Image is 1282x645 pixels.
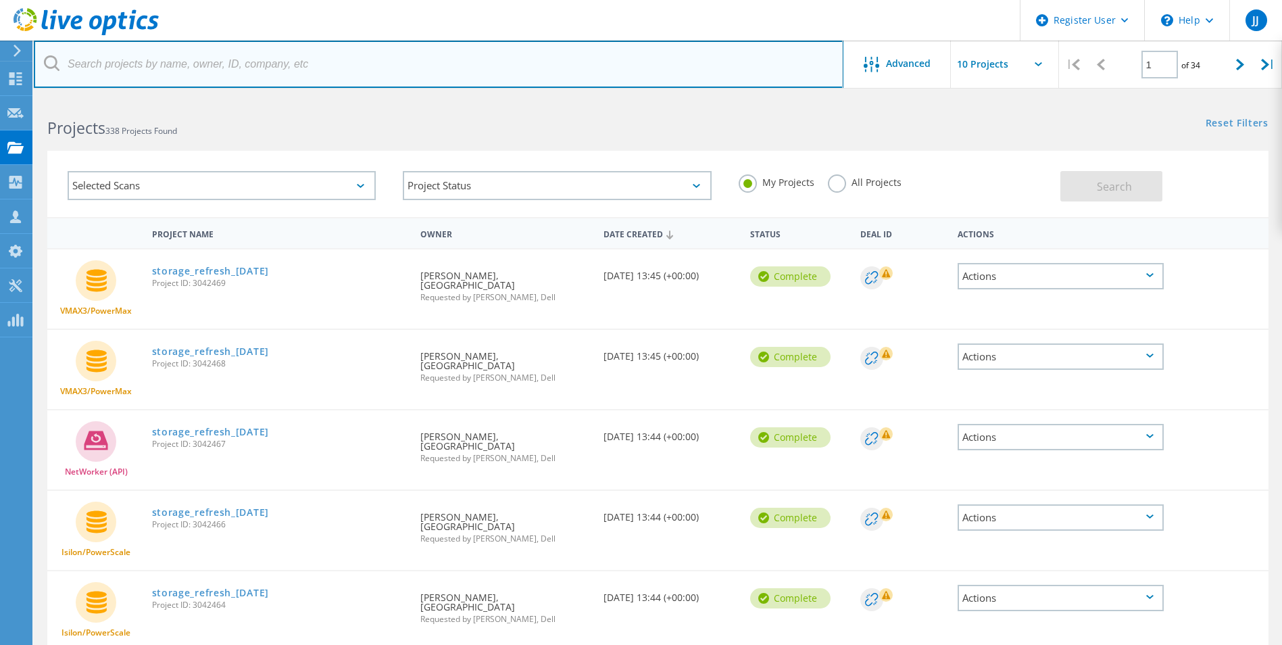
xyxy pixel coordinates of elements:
[414,491,597,556] div: [PERSON_NAME], [GEOGRAPHIC_DATA]
[152,508,269,517] a: storage_refresh_[DATE]
[958,263,1164,289] div: Actions
[1254,41,1282,89] div: |
[61,629,130,637] span: Isilon/PowerScale
[597,330,743,375] div: [DATE] 13:45 (+00:00)
[152,440,408,448] span: Project ID: 3042467
[958,504,1164,531] div: Actions
[152,360,408,368] span: Project ID: 3042468
[958,424,1164,450] div: Actions
[958,343,1164,370] div: Actions
[152,347,269,356] a: storage_refresh_[DATE]
[886,59,931,68] span: Advanced
[597,571,743,616] div: [DATE] 13:44 (+00:00)
[414,249,597,315] div: [PERSON_NAME], [GEOGRAPHIC_DATA]
[1252,15,1259,26] span: JJ
[152,588,269,598] a: storage_refresh_[DATE]
[828,174,902,187] label: All Projects
[958,585,1164,611] div: Actions
[60,387,132,396] span: VMAX3/PowerMax
[414,410,597,476] div: [PERSON_NAME], [GEOGRAPHIC_DATA]
[152,601,408,609] span: Project ID: 3042464
[420,374,590,382] span: Requested by [PERSON_NAME], Dell
[414,330,597,396] div: [PERSON_NAME], [GEOGRAPHIC_DATA]
[145,220,414,245] div: Project Name
[105,125,177,137] span: 338 Projects Found
[403,171,711,200] div: Project Status
[60,307,132,315] span: VMAX3/PowerMax
[739,174,814,187] label: My Projects
[61,548,130,556] span: Isilon/PowerScale
[14,28,159,38] a: Live Optics Dashboard
[597,249,743,294] div: [DATE] 13:45 (+00:00)
[420,293,590,302] span: Requested by [PERSON_NAME], Dell
[152,427,269,437] a: storage_refresh_[DATE]
[34,41,843,88] input: Search projects by name, owner, ID, company, etc
[414,220,597,245] div: Owner
[1060,171,1162,201] button: Search
[65,468,128,476] span: NetWorker (API)
[152,279,408,287] span: Project ID: 3042469
[420,454,590,462] span: Requested by [PERSON_NAME], Dell
[750,508,831,528] div: Complete
[951,220,1170,245] div: Actions
[750,588,831,608] div: Complete
[420,615,590,623] span: Requested by [PERSON_NAME], Dell
[414,571,597,637] div: [PERSON_NAME], [GEOGRAPHIC_DATA]
[597,491,743,535] div: [DATE] 13:44 (+00:00)
[750,427,831,448] div: Complete
[68,171,376,200] div: Selected Scans
[420,535,590,543] span: Requested by [PERSON_NAME], Dell
[750,266,831,287] div: Complete
[152,521,408,529] span: Project ID: 3042466
[597,410,743,455] div: [DATE] 13:44 (+00:00)
[1206,118,1268,130] a: Reset Filters
[1181,59,1200,71] span: of 34
[152,266,269,276] a: storage_refresh_[DATE]
[1097,179,1132,194] span: Search
[743,220,854,245] div: Status
[47,117,105,139] b: Projects
[597,220,743,246] div: Date Created
[750,347,831,367] div: Complete
[854,220,952,245] div: Deal Id
[1059,41,1087,89] div: |
[1161,14,1173,26] svg: \n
